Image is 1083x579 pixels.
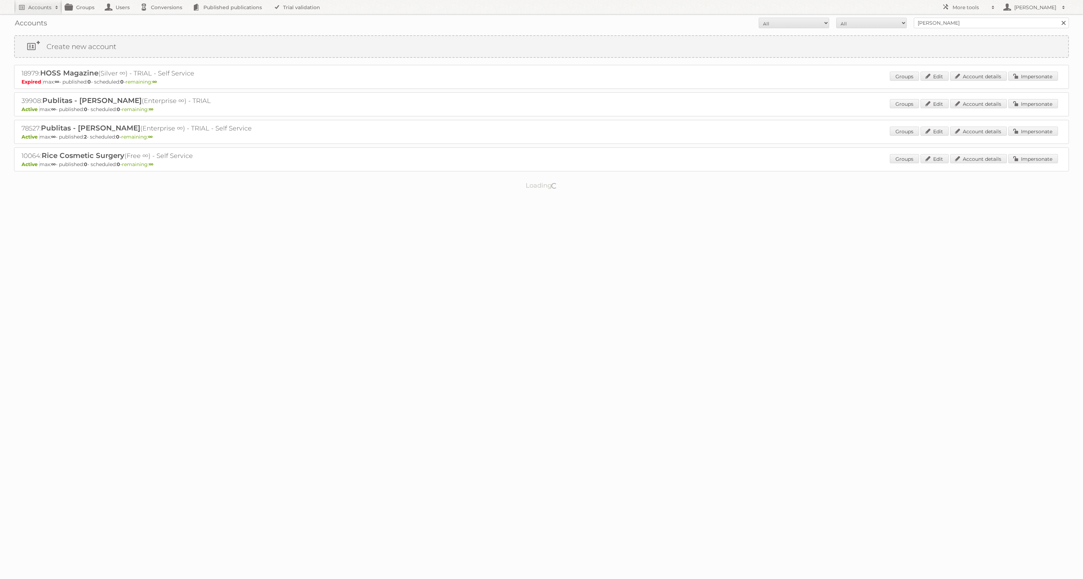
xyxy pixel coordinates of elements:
span: Active [22,134,39,140]
strong: ∞ [149,161,153,167]
span: remaining: [121,134,153,140]
span: Expired [22,79,43,85]
p: max: - published: - scheduled: - [22,134,1061,140]
a: Edit [920,154,949,163]
a: Groups [890,72,919,81]
a: Create new account [15,36,1068,57]
span: Active [22,161,39,167]
a: Groups [890,127,919,136]
strong: 0 [84,106,87,112]
strong: 2 [84,134,87,140]
a: Groups [890,154,919,163]
a: Account details [950,154,1007,163]
h2: 39908: (Enterprise ∞) - TRIAL [22,96,268,105]
span: Publitas - [PERSON_NAME] [41,124,140,132]
span: Publitas - [PERSON_NAME] [42,96,142,105]
h2: 10064: (Free ∞) - Self Service [22,151,268,160]
a: Edit [920,99,949,108]
a: Edit [920,127,949,136]
h2: [PERSON_NAME] [1012,4,1058,11]
a: Impersonate [1008,127,1058,136]
strong: 0 [87,79,91,85]
a: Groups [890,99,919,108]
strong: ∞ [51,161,56,167]
strong: 0 [120,79,124,85]
a: Impersonate [1008,154,1058,163]
p: Loading [503,178,580,193]
h2: Accounts [28,4,51,11]
strong: 0 [84,161,87,167]
h2: 18979: (Silver ∞) - TRIAL - Self Service [22,69,268,78]
strong: 0 [117,106,120,112]
span: remaining: [126,79,157,85]
strong: ∞ [51,134,56,140]
strong: 0 [116,134,120,140]
a: Account details [950,72,1007,81]
p: max: - published: - scheduled: - [22,106,1061,112]
h2: 78527: (Enterprise ∞) - TRIAL - Self Service [22,124,268,133]
a: Account details [950,127,1007,136]
a: Edit [920,72,949,81]
a: Impersonate [1008,99,1058,108]
strong: ∞ [148,134,153,140]
strong: ∞ [51,106,56,112]
span: remaining: [122,161,153,167]
p: max: - published: - scheduled: - [22,79,1061,85]
span: Active [22,106,39,112]
span: remaining: [122,106,153,112]
strong: ∞ [55,79,59,85]
strong: ∞ [152,79,157,85]
p: max: - published: - scheduled: - [22,161,1061,167]
strong: 0 [117,161,120,167]
strong: ∞ [149,106,153,112]
a: Account details [950,99,1007,108]
a: Impersonate [1008,72,1058,81]
span: HOSS Magazine [40,69,98,77]
h2: More tools [953,4,988,11]
span: Rice Cosmetic Surgery [42,151,124,160]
